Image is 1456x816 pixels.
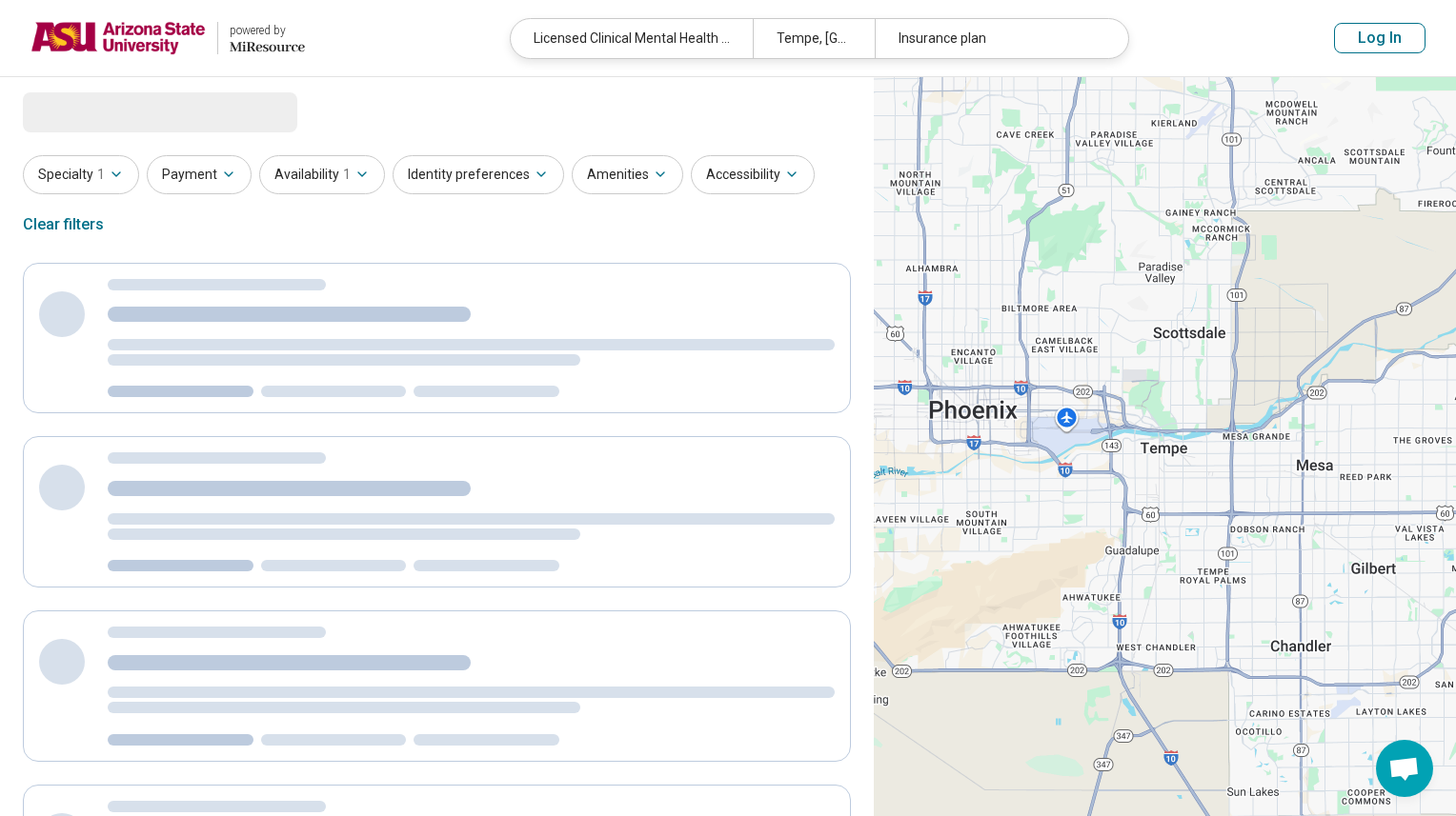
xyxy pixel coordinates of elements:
div: Aprire la chat [1376,740,1433,797]
div: powered by [230,22,305,39]
button: Accessibility [691,155,815,194]
a: Arizona State Universitypowered by [30,15,305,61]
div: Insurance plan [875,19,1117,58]
img: Arizona State University [30,15,206,61]
span: Loading... [23,92,183,130]
span: 1 [97,165,105,185]
button: Log In [1334,23,1426,53]
span: 1 [343,165,351,185]
div: Tempe, [GEOGRAPHIC_DATA] [753,19,874,58]
button: Identity preferences [393,155,564,194]
button: Payment [147,155,252,194]
button: Amenities [572,155,683,194]
div: Clear filters [23,202,104,248]
button: Specialty1 [23,155,139,194]
button: Availability1 [259,155,385,194]
div: Licensed Clinical Mental Health Counselor (LCMHC) [511,19,753,58]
